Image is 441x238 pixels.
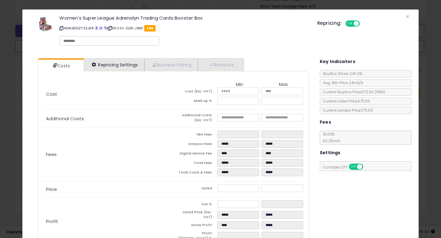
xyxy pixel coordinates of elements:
[173,113,217,124] td: Additional Costs (Exc. VAT)
[41,219,173,224] p: Profit
[320,89,385,95] span: Current Buybox Price:
[173,97,217,106] td: Mark up %
[41,152,173,157] p: Fees
[144,25,156,32] span: FBA
[320,149,341,157] h5: Settings
[173,131,217,140] td: FBA Fees
[173,87,217,97] td: Cost (Exc. VAT)
[173,150,217,159] td: Digital Service Fee
[217,82,262,87] th: Min
[36,16,55,34] img: 41IHsCyS10L._SL60_.jpg
[41,116,173,121] p: Additional Costs
[349,164,357,169] span: ON
[320,132,341,143] span: 15.00 %
[317,21,342,26] h5: Repricing:
[198,58,243,71] a: Analytics
[173,159,217,169] td: Total Fees
[320,165,371,170] span: Consider CPT:
[173,140,217,150] td: Amazon Fees
[173,221,217,231] td: Gross Profit
[320,118,331,126] h5: Fees
[173,210,217,221] td: Listed Price (Exc. VAT)
[346,21,354,26] span: ON
[104,26,107,31] a: Your listing only
[320,99,370,104] span: Current Listed Price: £75.55
[362,164,372,169] span: OFF
[173,200,217,210] td: Vat %
[84,58,145,71] a: Repricing Settings
[320,80,363,85] span: Avg. Win Price 24h: N/A
[362,89,385,95] span: £72.90
[95,26,98,31] a: BuyBox page
[59,16,308,20] h3: Women's Super League Adrenalyn Trading Cards Booster Box
[359,21,369,26] span: OFF
[145,58,198,71] a: Business Pricing
[375,89,385,95] span: ( FBM )
[320,71,362,76] span: BuyBox Share 24h: 0%
[405,12,409,21] span: ×
[99,26,103,31] a: All offer listings
[41,92,173,97] p: Cost
[173,184,217,194] td: Listed
[59,23,308,33] p: ASIN: B0DZY32JK8 | SKU: 1U-ZI2R-JNKF
[320,108,373,113] span: Current Landed Price: £75.55
[262,82,306,87] th: Max
[173,169,217,178] td: Total Costs & Fees
[41,187,173,192] p: Price
[320,58,356,65] h5: Key Indicators
[320,138,341,143] span: £0.25 min
[38,60,83,72] a: Costs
